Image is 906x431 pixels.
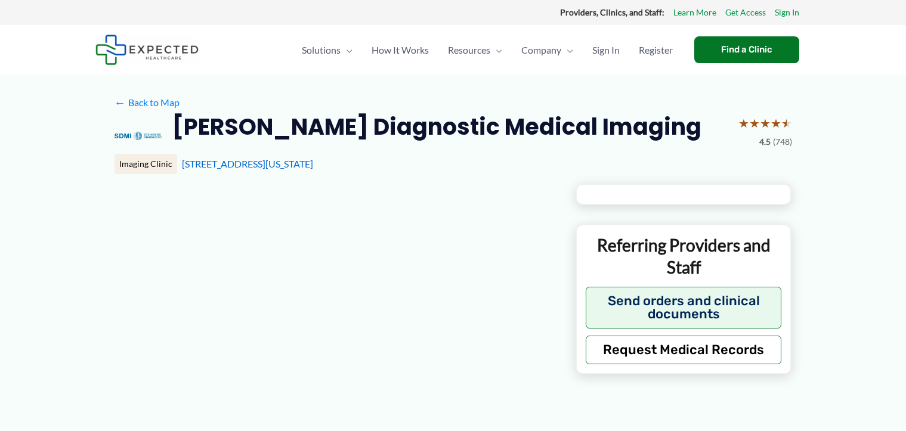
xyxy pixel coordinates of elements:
span: Resources [448,29,490,71]
a: ResourcesMenu Toggle [438,29,512,71]
span: (748) [773,134,792,150]
a: SolutionsMenu Toggle [292,29,362,71]
nav: Primary Site Navigation [292,29,682,71]
a: Register [629,29,682,71]
div: Imaging Clinic [115,154,177,174]
span: ★ [781,112,792,134]
span: ★ [760,112,771,134]
a: CompanyMenu Toggle [512,29,583,71]
button: Request Medical Records [586,336,782,364]
a: Find a Clinic [694,36,799,63]
span: ★ [749,112,760,134]
a: ←Back to Map [115,94,180,111]
a: Sign In [775,5,799,20]
span: ★ [771,112,781,134]
span: Solutions [302,29,341,71]
button: Send orders and clinical documents [586,287,782,328]
span: 4.5 [759,134,771,150]
a: Sign In [583,29,629,71]
p: Referring Providers and Staff [586,234,782,278]
span: Menu Toggle [490,29,502,71]
a: How It Works [362,29,438,71]
span: Register [639,29,673,71]
span: ★ [738,112,749,134]
span: Menu Toggle [561,29,573,71]
strong: Providers, Clinics, and Staff: [560,7,664,17]
span: How It Works [372,29,429,71]
img: Expected Healthcare Logo - side, dark font, small [95,35,199,65]
span: Menu Toggle [341,29,352,71]
h2: [PERSON_NAME] Diagnostic Medical Imaging [172,112,701,141]
span: Sign In [592,29,620,71]
a: [STREET_ADDRESS][US_STATE] [182,158,313,169]
span: Company [521,29,561,71]
span: ← [115,97,126,108]
a: Learn More [673,5,716,20]
a: Get Access [725,5,766,20]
